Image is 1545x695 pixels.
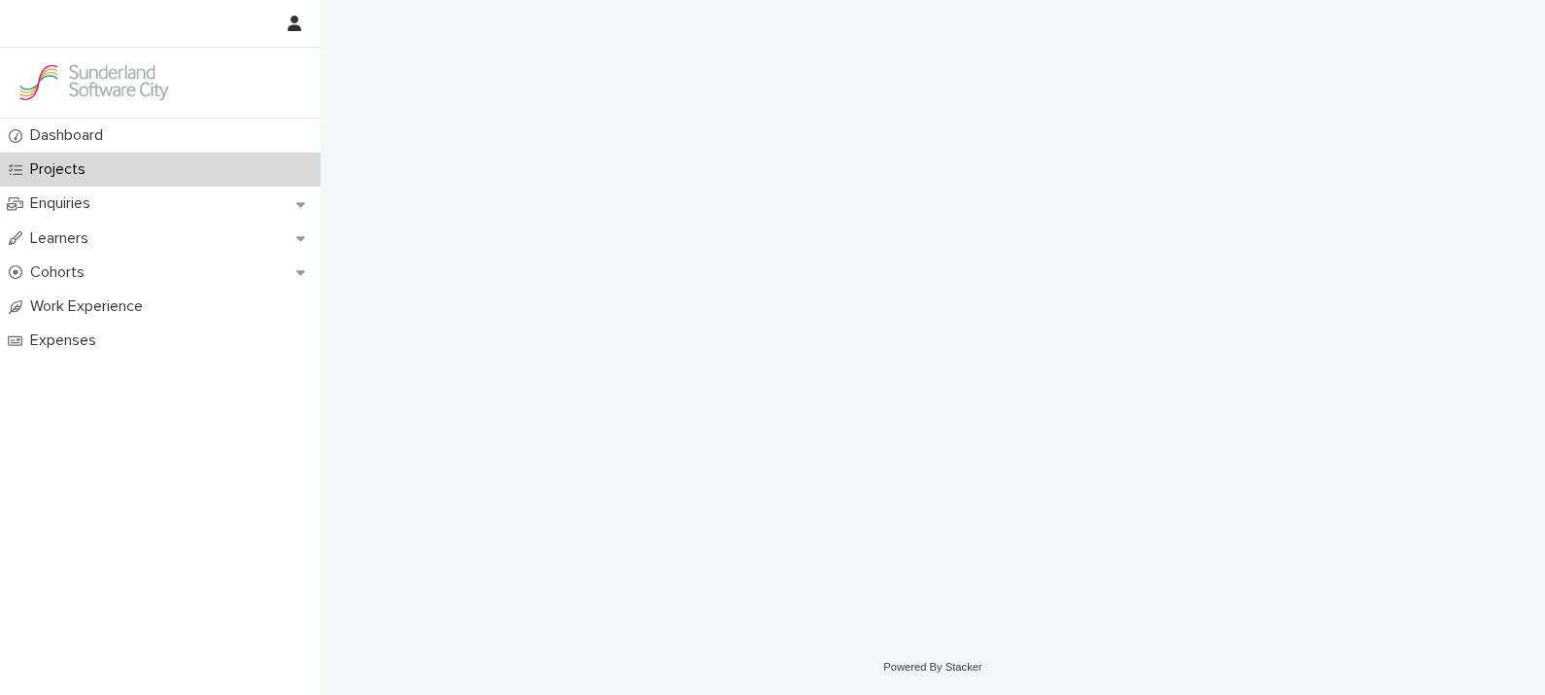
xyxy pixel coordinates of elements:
[22,331,112,350] p: Expenses
[22,297,158,316] p: Work Experience
[22,263,100,282] p: Cohorts
[883,661,981,673] a: Powered By Stacker
[16,63,171,102] img: GVzBcg19RCOYju8xzymn
[22,194,106,213] p: Enquiries
[22,160,101,179] p: Projects
[22,126,119,145] p: Dashboard
[22,229,104,248] p: Learners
